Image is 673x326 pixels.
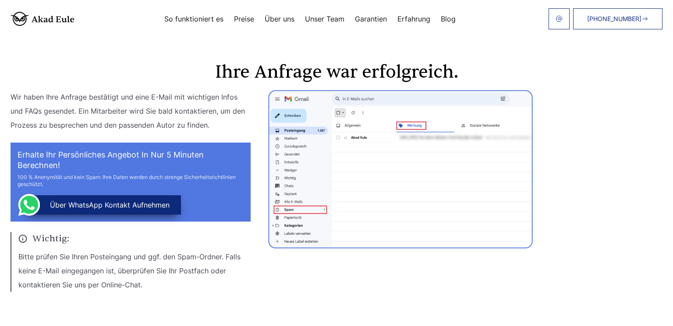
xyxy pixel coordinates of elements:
div: 100 % Anonymität und kein Spam: Ihre Daten werden durch strenge Sicherheitsrichtlinien geschützt. [18,174,244,188]
a: Blog [441,15,456,22]
a: Preise [234,15,254,22]
a: So funktioniert es [164,15,223,22]
a: Erfahrung [397,15,430,22]
p: Wir haben Ihre Anfrage bestätigt und eine E-Mail mit wichtigen Infos und FAQs gesendet. Ein Mitar... [11,90,251,132]
a: Garantien [355,15,387,22]
button: über WhatsApp Kontakt aufnehmen [24,195,181,215]
a: Unser Team [305,15,344,22]
p: Bitte prüfen Sie Ihren Posteingang und ggf. den Spam-Ordner. Falls keine E-Mail eingegangen ist, ... [18,250,251,292]
h1: Ihre Anfrage war erfolgreich. [11,64,662,81]
a: [PHONE_NUMBER] [573,8,662,29]
img: email [556,15,563,22]
a: Über uns [265,15,294,22]
span: [PHONE_NUMBER] [587,15,641,22]
img: logo [11,12,74,26]
span: Wichtig: [18,232,251,245]
h2: Erhalte Ihr persönliches Angebot in nur 5 Minuten berechnen! [18,150,244,171]
img: thanks [268,90,533,248]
